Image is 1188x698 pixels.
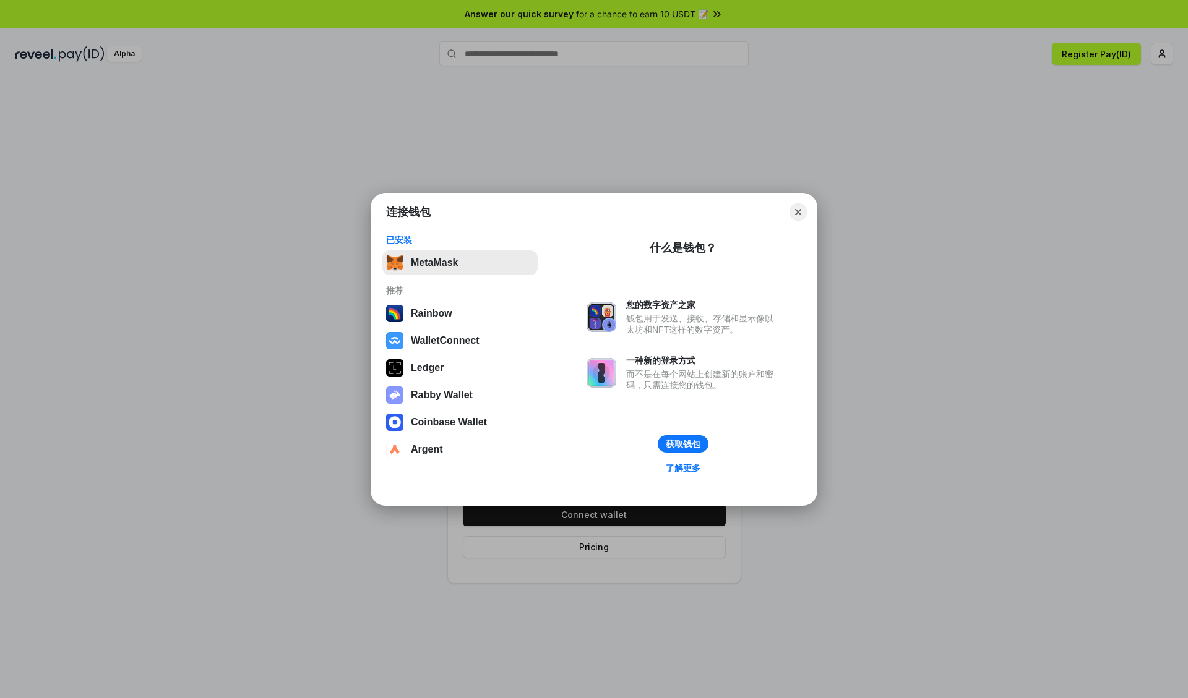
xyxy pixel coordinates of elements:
[411,417,487,428] div: Coinbase Wallet
[382,410,538,435] button: Coinbase Wallet
[382,250,538,275] button: MetaMask
[386,234,534,245] div: 已安装
[626,313,780,335] div: 钱包用于发送、接收、存储和显示像以太坊和NFT这样的数字资产。
[411,257,458,268] div: MetaMask
[386,441,403,458] img: svg+xml,%3Csvg%20width%3D%2228%22%20height%3D%2228%22%20viewBox%3D%220%200%2028%2028%22%20fill%3D...
[386,359,403,377] img: svg+xml,%3Csvg%20xmlns%3D%22http%3A%2F%2Fwww.w3.org%2F2000%2Fsvg%22%20width%3D%2228%22%20height%3...
[382,383,538,407] button: Rabby Wallet
[411,389,473,401] div: Rabby Wallet
[386,305,403,322] img: svg+xml,%3Csvg%20width%3D%22120%22%20height%3D%22120%22%20viewBox%3D%220%200%20120%20120%22%20fil...
[626,368,780,391] div: 而不是在每个网站上创建新的账户和密码，只需连接您的钱包。
[382,437,538,462] button: Argent
[626,299,780,310] div: 您的数字资产之家
[658,435,708,453] button: 获取钱包
[386,332,403,349] img: svg+xml,%3Csvg%20width%3D%2228%22%20height%3D%2228%22%20viewBox%3D%220%200%2028%2028%22%20fill%3D...
[382,301,538,326] button: Rainbow
[587,302,616,332] img: svg+xml,%3Csvg%20xmlns%3D%22http%3A%2F%2Fwww.w3.org%2F2000%2Fsvg%22%20fill%3D%22none%22%20viewBox...
[658,460,708,476] a: 了解更多
[386,254,403,271] img: svg+xml,%3Csvg%20fill%3D%22none%22%20height%3D%2233%22%20viewBox%3D%220%200%2035%2033%22%20width%...
[411,308,452,319] div: Rainbow
[650,240,717,255] div: 什么是钱包？
[386,285,534,296] div: 推荐
[587,358,616,388] img: svg+xml,%3Csvg%20xmlns%3D%22http%3A%2F%2Fwww.w3.org%2F2000%2Fsvg%22%20fill%3D%22none%22%20viewBox...
[411,362,444,373] div: Ledger
[382,328,538,353] button: WalletConnect
[411,335,480,346] div: WalletConnect
[386,386,403,404] img: svg+xml,%3Csvg%20xmlns%3D%22http%3A%2F%2Fwww.w3.org%2F2000%2Fsvg%22%20fill%3D%22none%22%20viewBox...
[666,462,700,474] div: 了解更多
[386,205,431,219] h1: 连接钱包
[790,203,807,221] button: Close
[411,444,443,455] div: Argent
[382,355,538,380] button: Ledger
[626,355,780,366] div: 一种新的登录方式
[386,414,403,431] img: svg+xml,%3Csvg%20width%3D%2228%22%20height%3D%2228%22%20viewBox%3D%220%200%2028%2028%22%20fill%3D...
[666,438,700,449] div: 获取钱包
